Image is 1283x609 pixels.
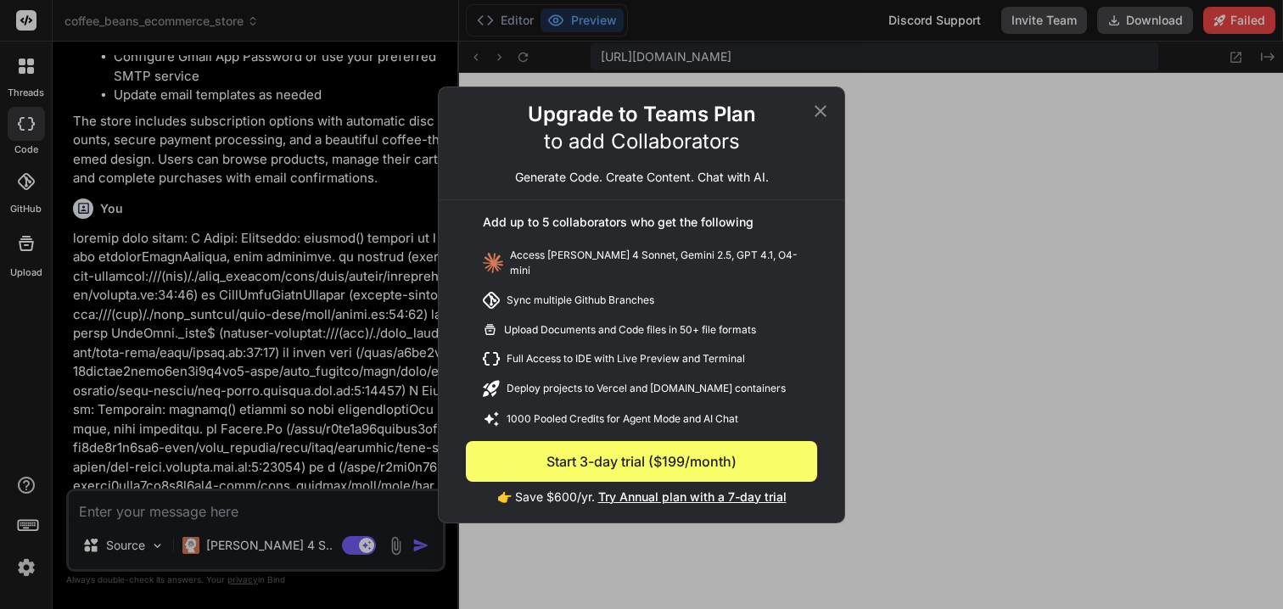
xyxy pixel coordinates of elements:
div: 1000 Pooled Credits for Agent Mode and AI Chat [466,404,817,434]
div: Deploy projects to Vercel and [DOMAIN_NAME] containers [466,373,817,404]
p: Generate Code. Create Content. Chat with AI. [515,169,769,186]
div: Full Access to IDE with Live Preview and Terminal [466,344,817,373]
button: Start 3-day trial ($199/month) [466,441,817,482]
span: Try Annual plan with a 7-day trial [598,489,787,504]
p: 👉 Save $600/yr. [466,482,817,506]
div: Sync multiple Github Branches [466,285,817,316]
div: Access [PERSON_NAME] 4 Sonnet, Gemini 2.5, GPT 4.1, O4-mini [466,241,817,285]
h2: Upgrade to Teams Plan [528,101,756,128]
div: Add up to 5 collaborators who get the following [466,214,817,241]
div: Upload Documents and Code files in 50+ file formats [466,316,817,344]
p: to add Collaborators [544,128,740,155]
